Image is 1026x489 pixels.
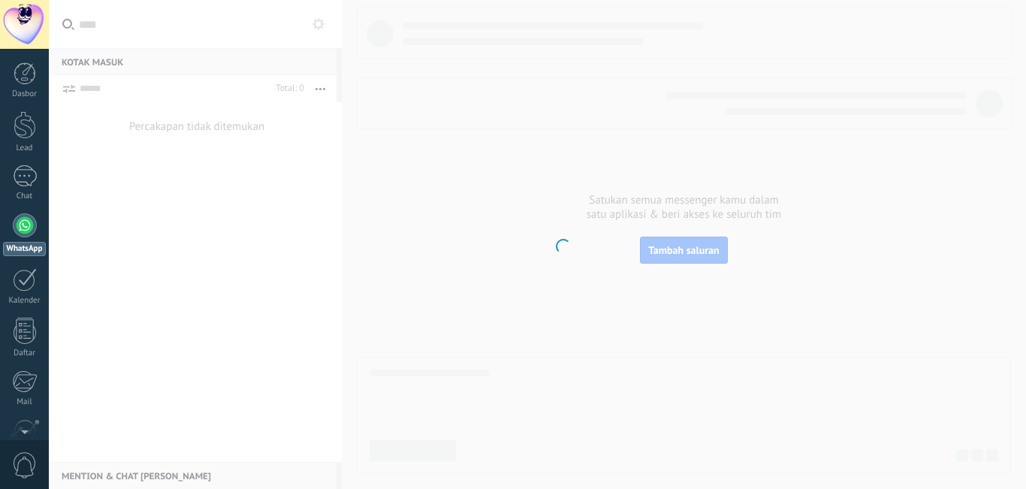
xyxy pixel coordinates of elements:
[3,242,46,256] div: WhatsApp
[3,143,47,153] div: Lead
[3,296,47,306] div: Kalender
[3,349,47,358] div: Daftar
[3,89,47,99] div: Dasbor
[3,397,47,407] div: Mail
[3,192,47,201] div: Chat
